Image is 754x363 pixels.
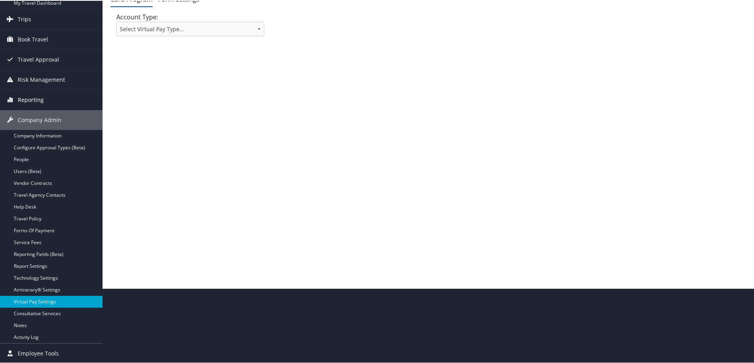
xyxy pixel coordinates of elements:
[18,9,31,28] span: Trips
[110,11,270,42] div: Account Type:
[18,29,48,49] span: Book Travel
[18,343,59,363] span: Employee Tools
[18,89,44,109] span: Reporting
[18,69,65,89] span: Risk Management
[18,49,59,69] span: Travel Approval
[18,109,62,129] span: Company Admin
